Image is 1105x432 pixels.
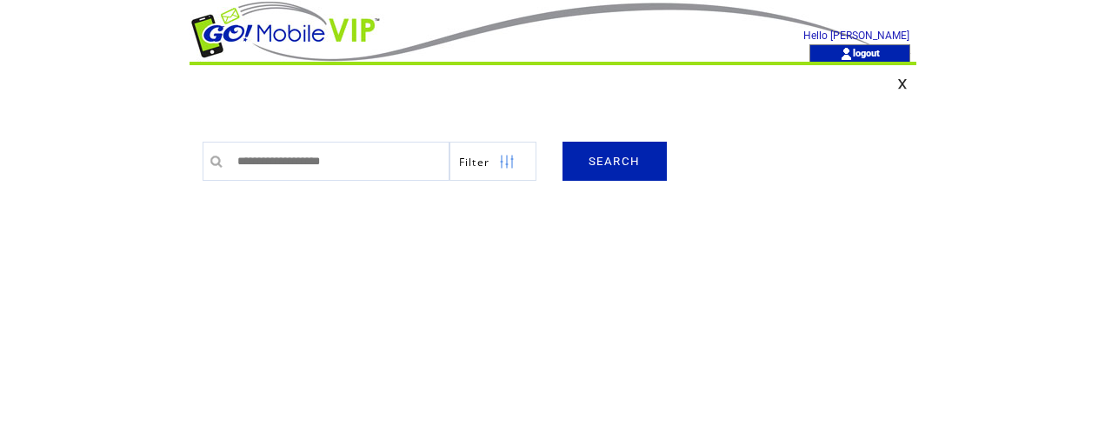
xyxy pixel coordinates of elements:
[449,142,536,181] a: Filter
[853,47,880,58] a: logout
[562,142,667,181] a: SEARCH
[803,30,909,42] span: Hello [PERSON_NAME]
[459,155,490,169] span: Show filters
[840,47,853,61] img: account_icon.gif
[499,143,515,182] img: filters.png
